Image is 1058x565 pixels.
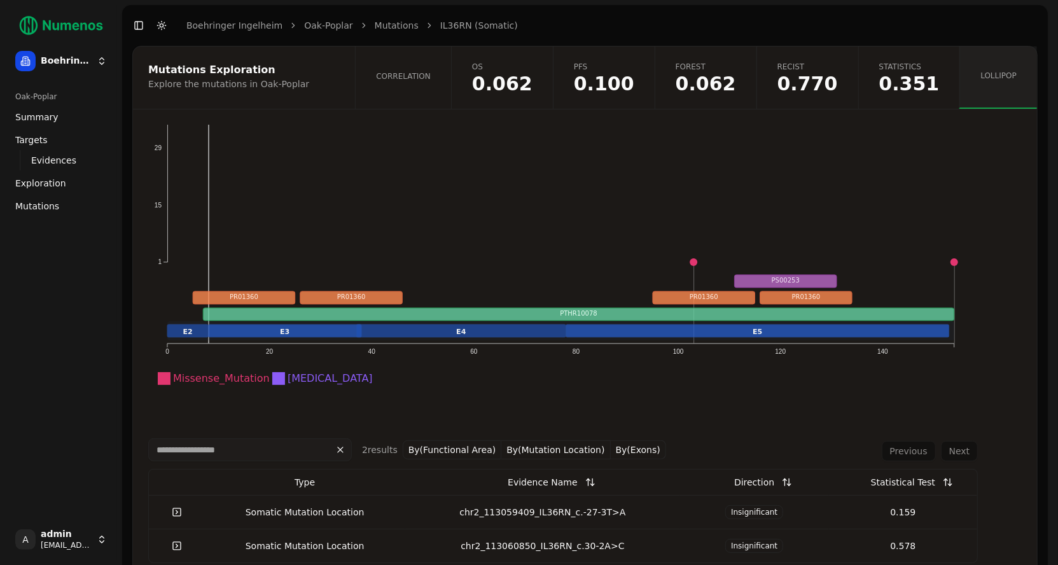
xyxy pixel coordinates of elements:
[871,471,935,494] div: Statistical Test
[959,46,1037,109] a: Lollipop
[26,151,97,169] a: Evidences
[440,19,518,32] a: IL36RN (Somatic)
[10,87,112,107] div: Oak-Poplar
[288,373,373,386] text: [MEDICAL_DATA]
[10,107,112,127] a: Summary
[508,471,577,494] div: Evidence Name
[410,506,675,519] div: chr2_113059409_IL36RN_c.-27-3T>A
[15,200,59,213] span: Mutations
[573,348,580,355] text: 80
[376,71,431,81] span: Correlation
[15,177,66,190] span: Exploration
[451,46,553,109] a: OS0.062
[375,19,419,32] a: Mutations
[209,506,400,519] div: Somatic Mutation Location
[337,293,366,300] text: PR01360
[280,328,289,336] text: E3
[41,55,92,67] span: Boehringer Ingelheim
[777,74,838,94] span: 0.770490016591672
[456,328,466,336] text: E4
[304,19,352,32] a: Oak-Poplar
[574,62,634,72] span: PFS
[15,529,36,550] span: A
[10,46,112,76] button: Boehringer Ingelheim
[10,524,112,555] button: Aadmin[EMAIL_ADDRESS]
[777,62,838,72] span: RECIST
[10,173,112,193] a: Exploration
[165,348,169,355] text: 0
[230,293,258,300] text: PR01360
[756,46,858,109] a: RECIST0.770
[173,373,270,386] text: Missense_Mutation
[676,62,736,72] span: Forest
[472,62,532,72] span: OS
[15,111,59,123] span: Summary
[879,62,940,72] span: Statistics
[611,440,666,459] button: By(Exons)
[130,17,148,34] button: Toggle Sidebar
[734,471,774,494] div: Direction
[266,348,274,355] text: 20
[834,506,973,519] div: 0.159
[209,540,400,552] div: Somatic Mutation Location
[186,19,518,32] nav: breadcrumb
[368,348,376,355] text: 40
[690,293,718,300] text: PR01360
[553,46,655,109] a: PFS0.100
[772,277,800,284] text: PS00253
[15,134,48,146] span: Targets
[148,65,336,75] div: Mutations Exploration
[410,540,675,552] div: chr2_113060850_IL36RN_c.30-2A>C
[472,74,532,94] span: 0.0623058162001615
[725,505,783,519] span: Insignificant
[655,46,756,109] a: Forest0.062
[31,154,76,167] span: Evidences
[753,328,762,336] text: E5
[501,440,610,459] button: By(Mutation Location)
[153,17,171,34] button: Toggle Dark Mode
[155,144,162,151] text: 29
[355,46,451,109] a: Correlation
[186,19,282,32] a: Boehringer Ingelheim
[10,10,112,41] img: Numenos
[10,130,112,150] a: Targets
[41,540,92,550] span: [EMAIL_ADDRESS]
[858,46,960,109] a: Statistics0.351
[204,470,405,495] th: Type
[980,71,1017,81] span: Lollipop
[158,258,162,265] text: 1
[362,445,398,455] span: 2 result s
[834,540,973,552] div: 0.578
[155,202,162,209] text: 15
[41,529,92,540] span: admin
[673,348,684,355] text: 100
[792,293,821,300] text: PR01360
[676,74,736,94] span: 0.0623058162001615
[403,440,502,459] button: By(Functional Area)
[470,348,478,355] text: 60
[183,328,193,336] text: E2
[148,78,336,90] div: Explore the mutations in Oak-Poplar
[574,74,634,94] span: 0.0999545537232846
[776,348,786,355] text: 120
[725,539,783,553] span: Insignificant
[877,348,888,355] text: 140
[10,196,112,216] a: Mutations
[560,310,597,317] text: PTHR10078
[879,74,940,94] span: 0.351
